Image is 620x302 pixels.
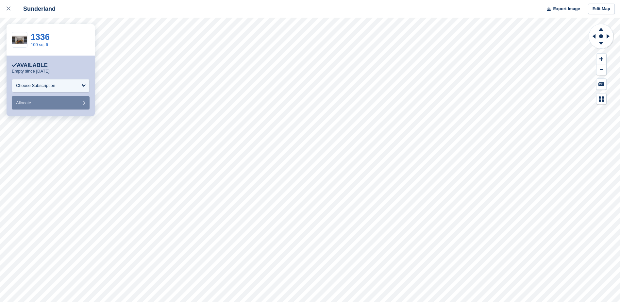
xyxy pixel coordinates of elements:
[12,69,49,74] p: Empty since [DATE]
[12,96,90,109] button: Allocate
[596,54,606,64] button: Zoom In
[12,62,48,69] div: Available
[12,36,27,44] img: 100%20SQ.FT-2.jpg
[16,82,55,89] div: Choose Subscription
[596,79,606,90] button: Keyboard Shortcuts
[596,93,606,104] button: Map Legend
[553,6,580,12] span: Export Image
[31,42,48,47] a: 100 sq. ft
[17,5,56,13] div: Sunderland
[31,32,50,42] a: 1336
[588,4,615,14] a: Edit Map
[543,4,580,14] button: Export Image
[16,100,31,105] span: Allocate
[596,64,606,75] button: Zoom Out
